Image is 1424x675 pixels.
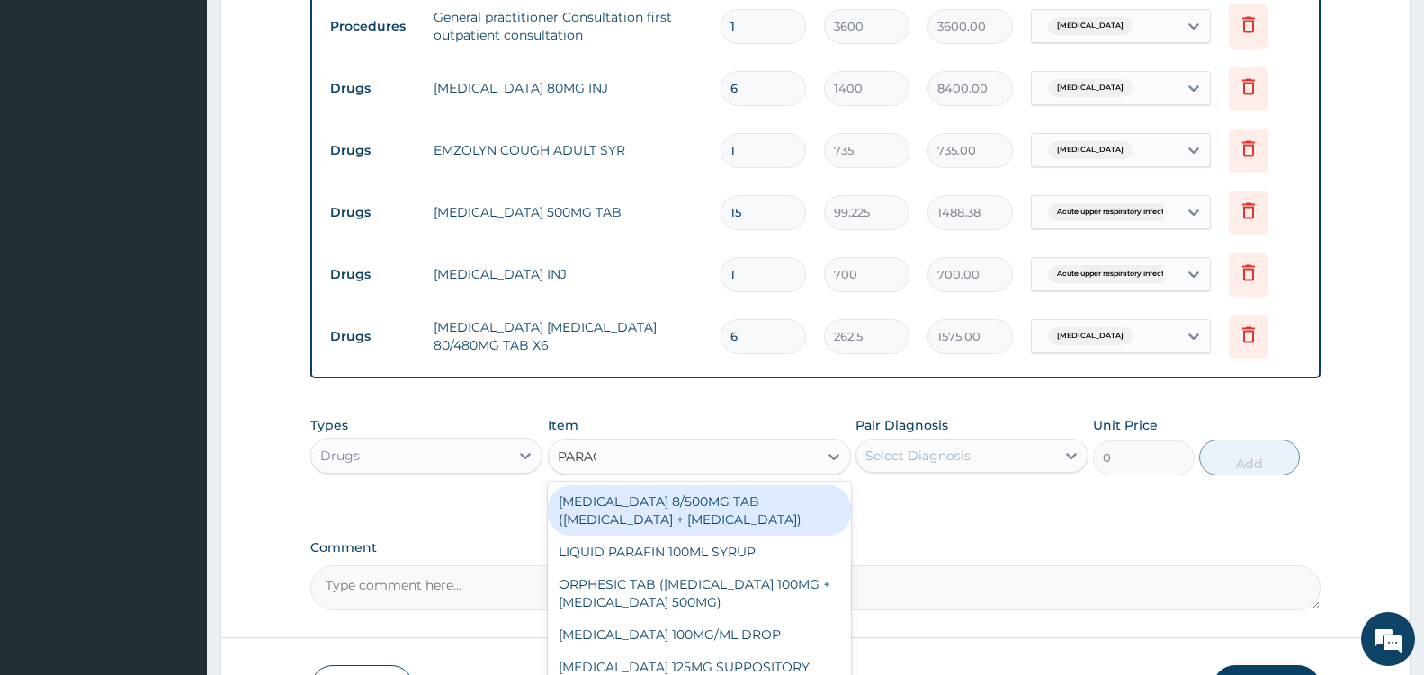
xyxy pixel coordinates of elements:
td: Drugs [321,258,425,291]
td: Drugs [321,134,425,167]
span: [MEDICAL_DATA] [1048,79,1133,97]
div: Chat with us now [94,101,302,124]
td: Drugs [321,196,425,229]
td: [MEDICAL_DATA] [MEDICAL_DATA] 80/480MG TAB X6 [425,309,712,363]
span: [MEDICAL_DATA] [1048,141,1133,159]
label: Pair Diagnosis [855,416,948,434]
div: Drugs [320,447,360,465]
button: Add [1199,440,1300,475]
td: [MEDICAL_DATA] 500MG TAB [425,194,712,230]
label: Item [548,416,578,434]
td: Procedures [321,10,425,43]
div: [MEDICAL_DATA] 8/500MG TAB ([MEDICAL_DATA] + [MEDICAL_DATA]) [548,485,851,536]
td: [MEDICAL_DATA] INJ [425,256,712,292]
label: Comment [310,540,1321,555]
img: d_794563401_company_1708531726252_794563401 [33,90,73,135]
span: [MEDICAL_DATA] [1048,17,1133,35]
span: We're online! [104,226,248,408]
div: ORPHESIC TAB ([MEDICAL_DATA] 100MG +[MEDICAL_DATA] 500MG) [548,568,851,618]
td: Drugs [321,72,425,105]
label: Types [310,418,348,433]
td: [MEDICAL_DATA] 80MG INJ [425,70,712,106]
td: EMZOLYN COUGH ADULT SYR [425,132,712,168]
span: [MEDICAL_DATA] [1048,327,1133,345]
div: Select Diagnosis [865,447,971,465]
span: Acute upper respiratory infect... [1048,265,1178,283]
label: Unit Price [1093,416,1158,434]
textarea: Type your message and hit 'Enter' [9,491,343,554]
div: [MEDICAL_DATA] 100MG/ML DROP [548,618,851,651]
div: LIQUID PARAFIN 100ML SYRUP [548,536,851,568]
div: Minimize live chat window [295,9,338,52]
td: Drugs [321,320,425,353]
span: Acute upper respiratory infect... [1048,203,1178,221]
